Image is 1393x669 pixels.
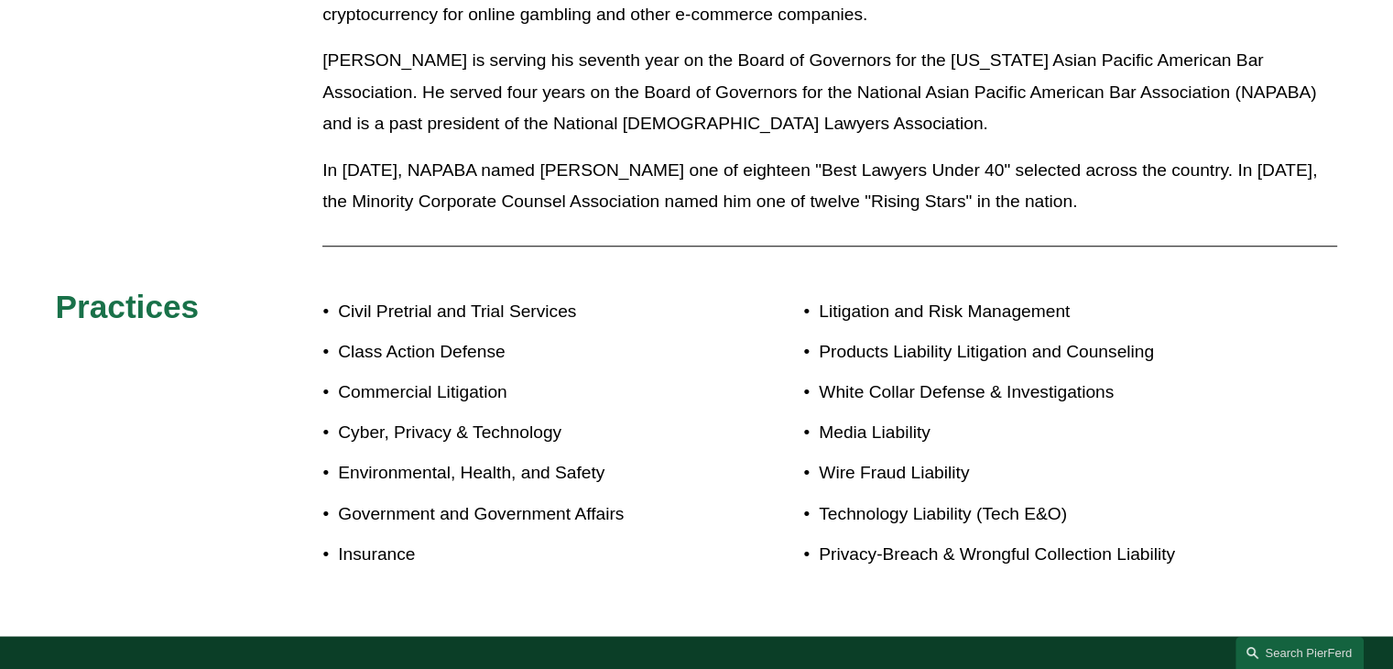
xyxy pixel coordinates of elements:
p: [PERSON_NAME] is serving his seventh year on the Board of Governors for the [US_STATE] Asian Paci... [322,45,1337,140]
p: Commercial Litigation [338,377,696,409]
p: Insurance [338,539,696,571]
p: Environmental, Health, and Safety [338,457,696,489]
p: Civil Pretrial and Trial Services [338,296,696,328]
p: In [DATE], NAPABA named [PERSON_NAME] one of eighteen "Best Lawyers Under 40" selected across the... [322,155,1337,218]
p: Litigation and Risk Management [819,296,1231,328]
p: Class Action Defense [338,336,696,368]
p: Government and Government Affairs [338,499,696,531]
p: Products Liability Litigation and Counseling [819,336,1231,368]
p: Technology Liability (Tech E&O) [819,499,1231,531]
p: Cyber, Privacy & Technology [338,417,696,449]
p: Wire Fraud Liability [819,457,1231,489]
p: Media Liability [819,417,1231,449]
span: Practices [56,289,200,324]
p: White Collar Defense & Investigations [819,377,1231,409]
a: Search this site [1235,637,1364,669]
p: Privacy-Breach & Wrongful Collection Liability [819,539,1231,571]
